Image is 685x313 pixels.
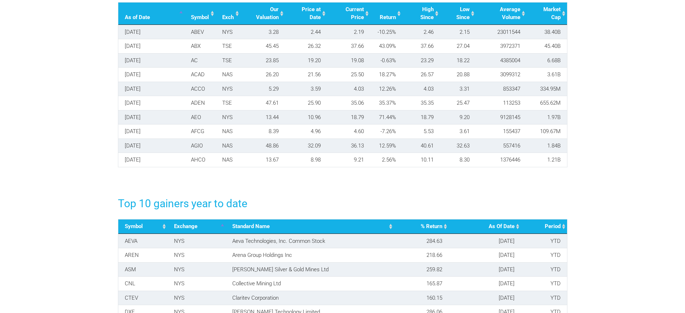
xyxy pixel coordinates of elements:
[241,153,286,167] td: 13.67
[118,110,184,124] td: [DATE]
[226,219,394,234] th: Standard Name: activate to sort column ascending
[184,153,216,167] td: AHCO
[285,53,327,68] td: 19.20
[527,39,567,53] td: 45.40B
[216,3,241,25] th: Exch: activate to sort column ascending
[327,3,370,25] th: Current Price: activate to sort column ascending
[476,139,526,153] td: 557416
[402,110,440,124] td: 18.79
[440,139,476,153] td: 32.63
[216,67,241,82] td: NAS
[216,39,241,53] td: TSE
[285,25,327,39] td: 2.44
[476,39,526,53] td: 3972371
[402,39,440,53] td: 37.66
[440,96,476,110] td: 25.47
[285,3,327,25] th: Price at Date: activate to sort column ascending
[370,124,402,139] td: -7.26%
[168,219,226,234] th: Exchange: activate to sort column descending
[476,96,526,110] td: 113253
[285,67,327,82] td: 21.56
[440,153,476,167] td: 8.30
[216,25,241,39] td: NYS
[327,124,370,139] td: 4.60
[327,53,370,68] td: 19.08
[394,291,449,305] td: 160.15
[370,110,402,124] td: 71.44%
[449,291,521,305] td: [DATE]
[118,124,184,139] td: [DATE]
[184,67,216,82] td: ACAD
[440,124,476,139] td: 3.61
[527,139,567,153] td: 1.84B
[118,53,184,68] td: [DATE]
[216,82,241,96] td: NYS
[394,219,449,234] th: % Return: activate to sort column ascending
[476,124,526,139] td: 155437
[241,67,286,82] td: 26.20
[241,110,286,124] td: 13.44
[394,234,449,248] td: 284.63
[184,124,216,139] td: AFCG
[440,110,476,124] td: 9.20
[327,39,370,53] td: 37.66
[118,67,184,82] td: [DATE]
[241,96,286,110] td: 47.61
[476,25,526,39] td: 23011544
[394,262,449,277] td: 259.82
[370,82,402,96] td: 12.26%
[184,139,216,153] td: AGIO
[527,25,567,39] td: 38.40B
[402,153,440,167] td: 10.11
[285,139,327,153] td: 32.09
[402,67,440,82] td: 26.57
[370,139,402,153] td: 12.59%
[184,53,216,68] td: AC
[521,276,567,291] td: YTD
[449,219,521,234] th: As Of Date: activate to sort column ascending
[440,53,476,68] td: 18.22
[402,3,440,25] th: High Since: activate to sort column ascending
[440,67,476,82] td: 20.88
[402,96,440,110] td: 35.35
[527,110,567,124] td: 1.97B
[476,53,526,68] td: 4385004
[241,124,286,139] td: 8.39
[285,39,327,53] td: 26.32
[184,3,216,25] th: Symbol: activate to sort column ascending
[226,248,394,262] td: Arena Group Holdings Inc
[285,96,327,110] td: 25.90
[285,124,327,139] td: 4.96
[241,53,286,68] td: 23.85
[118,248,168,262] td: AREN
[226,234,394,248] td: Aeva Technologies, Inc. Common Stock
[118,234,168,248] td: AEVA
[476,3,526,25] th: Average Volume: activate to sort column ascending
[521,262,567,277] td: YTD
[118,25,184,39] td: [DATE]
[226,291,394,305] td: Claritev Corporation
[118,276,168,291] td: CNL
[168,248,226,262] td: NYS
[285,153,327,167] td: 8.98
[476,153,526,167] td: 1376446
[118,196,567,211] h3: Top 10 gainers year to date
[476,82,526,96] td: 853347
[184,39,216,53] td: ABX
[402,82,440,96] td: 4.03
[370,153,402,167] td: 2.56%
[449,262,521,277] td: [DATE]
[327,96,370,110] td: 35.06
[168,234,226,248] td: NYS
[440,82,476,96] td: 3.31
[476,110,526,124] td: 9128145
[216,139,241,153] td: NAS
[327,139,370,153] td: 36.13
[241,139,286,153] td: 48.86
[449,248,521,262] td: [DATE]
[241,39,286,53] td: 45.45
[370,3,402,25] th: Return: activate to sort column ascending
[449,276,521,291] td: [DATE]
[168,262,226,277] td: NYS
[216,110,241,124] td: NYS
